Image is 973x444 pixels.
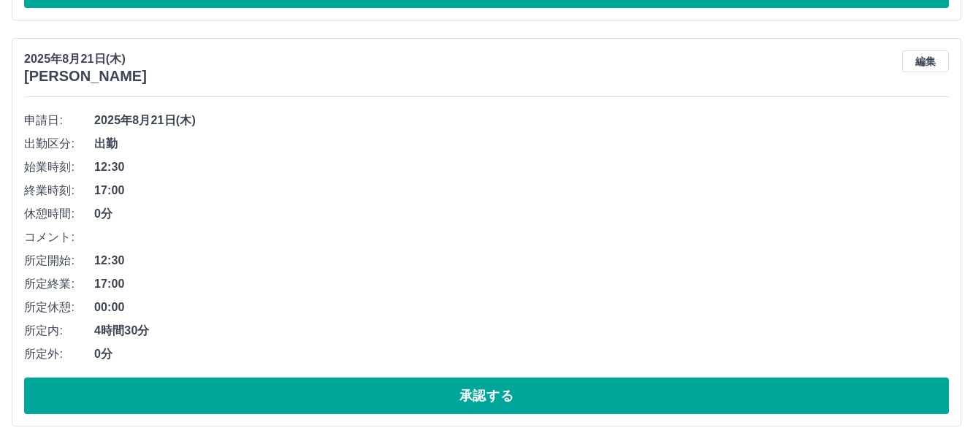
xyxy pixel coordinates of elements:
span: 申請日: [24,112,94,129]
span: 2025年8月21日(木) [94,112,949,129]
p: 2025年8月21日(木) [24,50,147,68]
span: 出勤区分: [24,135,94,153]
span: 0分 [94,345,949,363]
span: 12:30 [94,252,949,269]
span: 終業時刻: [24,182,94,199]
button: 編集 [902,50,949,72]
span: 所定終業: [24,275,94,293]
span: 12:30 [94,158,949,176]
span: 17:00 [94,275,949,293]
span: 17:00 [94,182,949,199]
span: 出勤 [94,135,949,153]
span: 所定内: [24,322,94,340]
span: 所定外: [24,345,94,363]
span: 00:00 [94,299,949,316]
button: 承認する [24,378,949,414]
span: 所定休憩: [24,299,94,316]
span: 4時間30分 [94,322,949,340]
span: 休憩時間: [24,205,94,223]
span: コメント: [24,229,94,246]
span: 所定開始: [24,252,94,269]
span: 0分 [94,205,949,223]
span: 始業時刻: [24,158,94,176]
h3: [PERSON_NAME] [24,68,147,85]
